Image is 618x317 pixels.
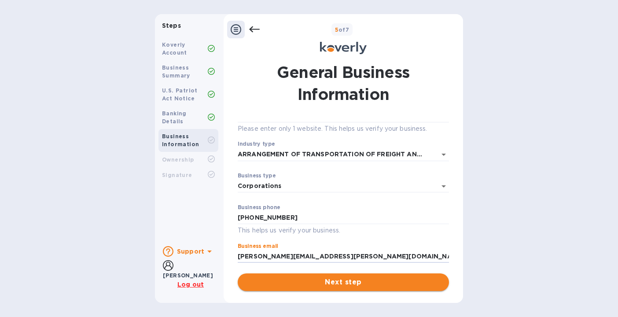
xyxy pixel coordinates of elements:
[162,156,194,163] b: Ownership
[162,41,187,56] b: Koverly Account
[162,172,192,178] b: Signature
[238,250,449,263] input: Enter email
[245,277,442,288] span: Next step
[335,26,349,33] b: of 7
[238,141,275,147] label: Industry type
[238,211,449,225] input: Enter phone
[238,148,424,161] input: Select industry type and select closest match
[162,64,190,79] b: Business Summary
[335,26,338,33] span: 5
[238,182,282,190] div: Corporations
[162,22,181,29] b: Steps
[238,273,449,291] button: Next step
[162,87,198,102] b: U.S. Patriot Act Notice
[238,243,278,249] label: Business email
[177,281,204,288] u: Log out
[238,173,276,178] label: Business type
[238,225,449,236] p: This helps us verify your business.
[162,133,199,147] b: Business Information
[238,180,449,193] div: Corporations
[163,272,213,279] b: [PERSON_NAME]
[238,205,280,210] label: Business phone
[162,110,187,125] b: Banking Details
[438,148,450,161] button: Open
[177,248,204,255] b: Support
[238,61,449,105] h1: General Business Information
[238,124,449,134] p: Please enter only 1 website. This helps us verify your business.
